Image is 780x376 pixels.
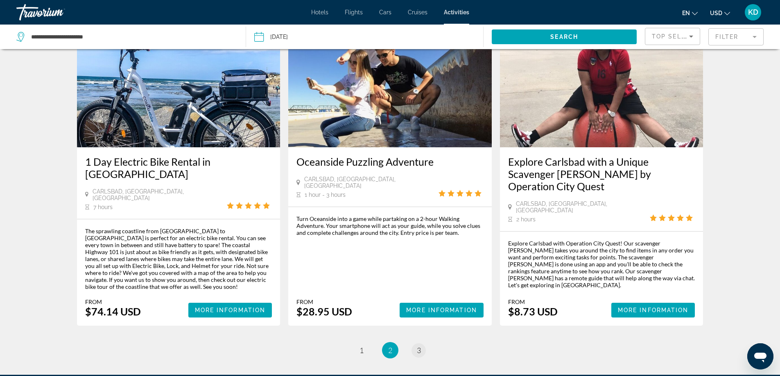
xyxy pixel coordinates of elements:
[710,7,730,19] button: Change currency
[508,298,558,305] div: From
[296,298,352,305] div: From
[296,305,352,317] div: $28.95 USD
[710,10,722,16] span: USD
[508,155,695,192] a: Explore Carlsbad with a Unique Scavenger [PERSON_NAME] by Operation City Quest
[550,34,578,40] span: Search
[16,2,98,23] a: Travorium
[85,305,141,317] div: $74.14 USD
[708,28,764,46] button: Filter
[288,16,492,147] img: ec.jpg
[188,303,272,317] button: More Information
[85,227,272,290] div: The sprawling coastline from [GEOGRAPHIC_DATA] to [GEOGRAPHIC_DATA] is perfect for an electric bi...
[611,303,695,317] button: More Information
[516,216,536,223] span: 2 hours
[444,9,469,16] a: Activities
[417,346,421,355] span: 3
[508,240,695,288] div: Explore Carlsbad with Operation City Quest! Our scavenger [PERSON_NAME] takes you around the city...
[345,9,363,16] a: Flights
[652,32,693,41] mat-select: Sort by
[85,298,141,305] div: From
[742,4,764,21] button: User Menu
[408,9,427,16] a: Cruises
[516,200,650,214] span: Carlsbad, [GEOGRAPHIC_DATA], [GEOGRAPHIC_DATA]
[304,176,439,189] span: Carlsbad, [GEOGRAPHIC_DATA], [GEOGRAPHIC_DATA]
[652,33,699,40] span: Top Sellers
[77,342,703,358] nav: Pagination
[296,215,484,236] div: Turn Oceanside into a game while partaking on a 2-hour Walking Adventure. Your smartphone will ac...
[85,155,272,180] a: 1 Day Electric Bike Rental in [GEOGRAPHIC_DATA]
[400,303,484,317] button: More Information
[311,9,328,16] a: Hotels
[93,204,113,210] span: 7 hours
[682,7,698,19] button: Change language
[195,307,266,313] span: More Information
[508,305,558,317] div: $8.73 USD
[359,346,364,355] span: 1
[747,343,773,369] iframe: Button to launch messaging window
[748,8,758,16] span: KD
[388,346,392,355] span: 2
[254,25,484,49] button: Date: Sep 13, 2025
[406,307,477,313] span: More Information
[492,29,637,44] button: Search
[682,10,690,16] span: en
[296,155,484,168] a: Oceanside Puzzling Adventure
[77,16,280,147] img: aa.jpg
[379,9,391,16] a: Cars
[93,188,227,201] span: Carlsbad, [GEOGRAPHIC_DATA], [GEOGRAPHIC_DATA]
[618,307,689,313] span: More Information
[305,191,346,198] span: 1 hour - 3 hours
[500,16,703,147] img: 36.jpg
